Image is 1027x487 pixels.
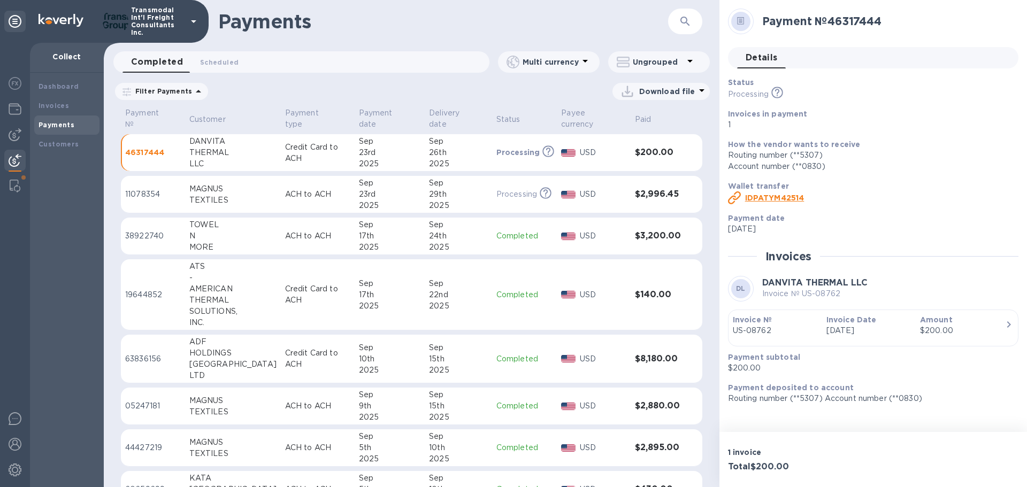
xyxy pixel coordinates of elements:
[496,114,534,125] span: Status
[728,223,1010,235] p: [DATE]
[125,230,181,242] p: 38922740
[429,453,488,465] div: 2025
[189,295,277,306] div: THERMAL
[359,353,420,365] div: 10th
[39,121,74,129] b: Payments
[359,442,420,453] div: 5th
[189,336,277,347] div: ADF
[189,114,226,125] p: Customer
[125,107,181,130] span: Payment №
[285,142,350,164] p: Credit Card to ACH
[728,150,1010,161] div: Routing number (**5307)
[745,194,804,202] b: ID PATYM42514
[580,400,626,412] p: USD
[762,14,1010,28] h2: Payment № 46317444
[728,462,869,472] h3: Total $200.00
[359,242,420,253] div: 2025
[635,231,681,241] h3: $3,200.00
[359,219,420,230] div: Sep
[131,6,185,36] p: Transmodal Int'l Freight Consultants Inc.
[826,315,877,324] b: Invoice Date
[359,412,420,423] div: 2025
[429,412,488,423] div: 2025
[285,283,350,306] p: Credit Card to ACH
[429,158,488,169] div: 2025
[429,147,488,158] div: 26th
[189,272,277,283] div: -
[39,51,95,62] p: Collect
[189,437,277,448] div: MAGNUS
[359,107,420,130] span: Payment date
[429,136,488,147] div: Sep
[189,158,277,169] div: LLC
[359,278,420,289] div: Sep
[189,406,277,418] div: TEXTILES
[635,443,681,453] h3: $2,895.00
[285,107,350,130] span: Payment type
[826,325,911,336] p: [DATE]
[189,283,277,295] div: AMERICAN
[359,342,420,353] div: Sep
[496,353,553,365] p: Completed
[496,442,553,453] p: Completed
[359,431,420,442] div: Sep
[496,400,553,412] p: Completed
[561,107,626,130] span: Payee currency
[189,183,277,195] div: MAGNUS
[561,233,576,240] img: USD
[189,261,277,272] div: ATS
[429,107,488,130] span: Delivery date
[580,189,626,200] p: USD
[359,136,420,147] div: Sep
[580,230,626,242] p: USD
[189,230,277,242] div: N
[125,189,181,200] p: 11078354
[189,114,240,125] span: Customer
[189,317,277,328] div: INC.
[189,136,277,147] div: DANVITA
[728,393,1010,404] p: Routing number (**5307) Account number (**0830)
[39,82,79,90] b: Dashboard
[429,219,488,230] div: Sep
[359,389,420,400] div: Sep
[728,140,861,149] b: How the vendor wants to receive
[189,195,277,206] div: TEXTILES
[125,442,181,453] p: 44427219
[561,403,576,410] img: USD
[496,114,520,125] p: Status
[429,189,488,200] div: 29th
[746,50,778,65] span: Details
[728,119,1010,130] p: 1
[496,289,553,300] p: Completed
[131,55,183,69] span: Completed
[189,306,277,317] div: SOLUTIONS,
[561,291,576,298] img: USD
[200,57,239,68] span: Scheduled
[131,87,192,96] p: Filter Payments
[359,147,420,158] div: 23rd
[125,107,167,130] p: Payment №
[285,230,350,242] p: ACH to ACH
[9,103,21,115] img: Wallets
[359,230,420,242] div: 17th
[728,110,808,118] b: Invoices in payment
[728,214,785,222] b: Payment date
[429,353,488,365] div: 15th
[359,189,420,200] div: 23rd
[429,200,488,211] div: 2025
[429,278,488,289] div: Sep
[736,284,746,292] b: DL
[189,370,277,381] div: LTD
[39,14,83,27] img: Logo
[639,86,695,97] p: Download file
[125,289,181,300] p: 19644852
[429,400,488,412] div: 15th
[189,448,277,459] div: TEXTILES
[580,147,626,158] p: USD
[285,400,350,412] p: ACH to ACH
[359,107,407,130] p: Payment date
[733,325,818,336] p: US-08762
[580,442,626,453] p: USD
[429,107,474,130] p: Delivery date
[429,342,488,353] div: Sep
